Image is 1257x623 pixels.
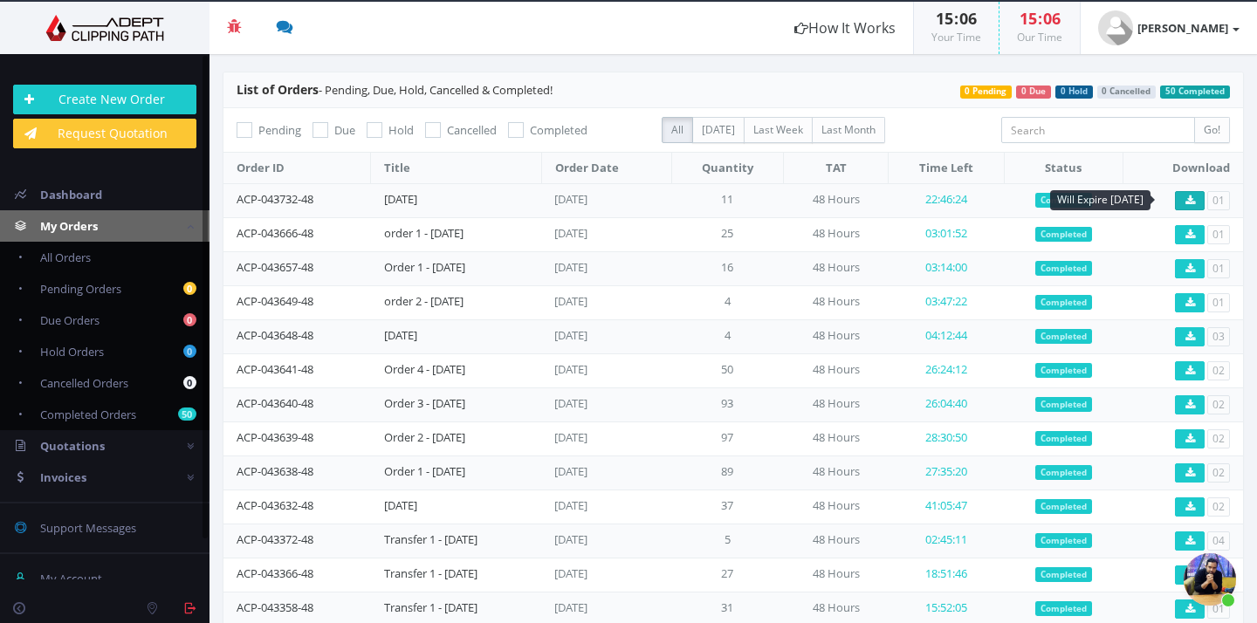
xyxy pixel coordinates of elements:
[1160,86,1230,99] span: 50 Completed
[1081,2,1257,54] a: [PERSON_NAME]
[784,489,889,524] td: 48 Hours
[1137,20,1228,36] strong: [PERSON_NAME]
[384,259,465,275] a: Order 1 - [DATE]
[541,489,671,524] td: [DATE]
[692,117,745,143] label: [DATE]
[889,489,1005,524] td: 41:05:47
[40,187,102,202] span: Dashboard
[671,319,784,353] td: 4
[1001,117,1195,143] input: Search
[183,313,196,326] b: 0
[1035,261,1092,277] span: Completed
[1005,153,1123,184] th: Status
[371,153,542,184] th: Title
[40,375,128,391] span: Cancelled Orders
[889,455,1005,489] td: 27:35:20
[530,122,587,138] span: Completed
[1184,553,1236,606] a: Open chat
[889,251,1005,285] td: 03:14:00
[40,407,136,422] span: Completed Orders
[237,82,553,98] span: - Pending, Due, Hold, Cancelled & Completed!
[744,117,813,143] label: Last Week
[541,217,671,251] td: [DATE]
[784,558,889,592] td: 48 Hours
[671,387,784,421] td: 93
[1037,8,1043,29] span: :
[889,285,1005,319] td: 03:47:22
[1055,86,1093,99] span: 0 Hold
[237,565,313,581] a: ACP-043366-48
[889,387,1005,421] td: 26:04:40
[237,293,313,309] a: ACP-043649-48
[40,218,98,234] span: My Orders
[384,599,477,615] a: Transfer 1 - [DATE]
[237,191,313,207] a: ACP-043732-48
[889,353,1005,387] td: 26:24:12
[784,353,889,387] td: 48 Hours
[384,531,477,547] a: Transfer 1 - [DATE]
[671,251,784,285] td: 16
[183,282,196,295] b: 0
[541,251,671,285] td: [DATE]
[384,395,465,411] a: Order 3 - [DATE]
[40,344,104,359] span: Hold Orders
[541,455,671,489] td: [DATE]
[1035,533,1092,549] span: Completed
[1017,30,1062,44] small: Our Time
[889,421,1005,455] td: 28:30:50
[671,489,784,524] td: 37
[384,497,417,513] a: [DATE]
[237,259,313,275] a: ACP-043657-48
[237,395,313,411] a: ACP-043640-48
[1098,10,1133,45] img: user_default.jpg
[334,122,355,138] span: Due
[784,217,889,251] td: 48 Hours
[671,524,784,558] td: 5
[541,319,671,353] td: [DATE]
[784,319,889,353] td: 48 Hours
[889,217,1005,251] td: 03:01:52
[1043,8,1061,29] span: 06
[40,312,100,328] span: Due Orders
[671,183,784,217] td: 11
[889,524,1005,558] td: 02:45:11
[889,153,1005,184] th: Time Left
[384,361,465,377] a: Order 4 - [DATE]
[931,30,981,44] small: Your Time
[237,225,313,241] a: ACP-043666-48
[889,183,1005,217] td: 22:46:24
[384,293,464,309] a: order 2 - [DATE]
[662,117,693,143] label: All
[40,250,91,265] span: All Orders
[889,319,1005,353] td: 04:12:44
[1035,465,1092,481] span: Completed
[541,421,671,455] td: [DATE]
[384,225,464,241] a: order 1 - [DATE]
[671,353,784,387] td: 50
[1123,153,1243,184] th: Download
[237,429,313,445] a: ACP-043639-48
[237,81,319,98] span: List of Orders
[1035,499,1092,515] span: Completed
[784,183,889,217] td: 48 Hours
[237,361,313,377] a: ACP-043641-48
[671,558,784,592] td: 27
[237,327,313,343] a: ACP-043648-48
[237,497,313,513] a: ACP-043632-48
[784,524,889,558] td: 48 Hours
[784,285,889,319] td: 48 Hours
[671,217,784,251] td: 25
[541,353,671,387] td: [DATE]
[237,599,313,615] a: ACP-043358-48
[388,122,414,138] span: Hold
[384,565,477,581] a: Transfer 1 - [DATE]
[237,463,313,479] a: ACP-043638-48
[671,455,784,489] td: 89
[541,285,671,319] td: [DATE]
[1035,227,1092,243] span: Completed
[784,421,889,455] td: 48 Hours
[1035,193,1092,209] span: Completed
[1097,86,1157,99] span: 0 Cancelled
[447,122,497,138] span: Cancelled
[671,421,784,455] td: 97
